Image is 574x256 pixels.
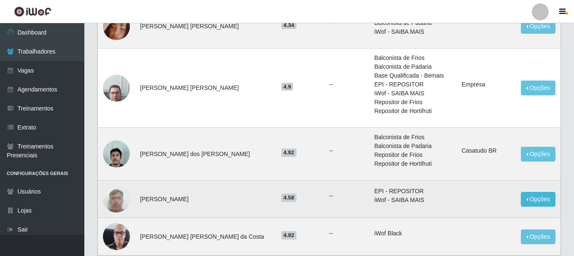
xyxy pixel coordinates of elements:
img: 1689863603834.jpeg [103,70,130,106]
li: EPI - REPOSITOR [374,187,451,196]
li: iWof Black [374,229,451,238]
li: Balconista de Padaria [374,142,451,151]
ul: -- [329,146,364,155]
li: EPI - REPOSITOR [374,80,451,89]
li: Balconista de Frios [374,54,451,62]
li: Balconista de Frios [374,133,451,142]
li: Repositor de Hortifruti [374,107,451,116]
li: Balconista de Padaria [374,62,451,71]
td: [PERSON_NAME] dos [PERSON_NAME] [135,128,276,181]
span: 4.92 [281,148,296,157]
button: Opções [521,147,555,162]
li: Repositor de Frios [374,98,451,107]
li: Repositor de Hortifruti [374,159,451,168]
img: 1744904636352.jpeg [103,181,130,217]
button: Opções [521,19,555,34]
li: Casatudo BR [461,146,511,155]
span: 4.9 [281,83,294,91]
li: iWof - SAIBA MAIS [374,196,451,205]
button: Opções [521,192,555,207]
button: Opções [521,81,555,95]
td: [PERSON_NAME] [135,181,276,218]
img: 1705942474976.jpeg [103,136,130,172]
li: Empresa [461,80,511,89]
img: 1685660987386.jpeg [103,3,130,51]
span: 4.92 [281,231,296,240]
li: iWof - SAIBA MAIS [374,27,451,36]
td: [PERSON_NAME] [PERSON_NAME] [135,49,276,128]
ul: -- [329,229,364,238]
td: [PERSON_NAME] [PERSON_NAME] da Costa [135,218,276,256]
ul: -- [329,191,364,200]
span: 4.58 [281,194,296,202]
button: Opções [521,229,555,244]
ul: -- [329,80,364,89]
li: Repositor de Frios [374,151,451,159]
li: Base Qualificada - Bemais [374,71,451,80]
td: [PERSON_NAME] [PERSON_NAME] [135,5,276,49]
li: iWof - SAIBA MAIS [374,89,451,98]
span: 4.34 [281,21,296,30]
img: CoreUI Logo [14,6,51,17]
